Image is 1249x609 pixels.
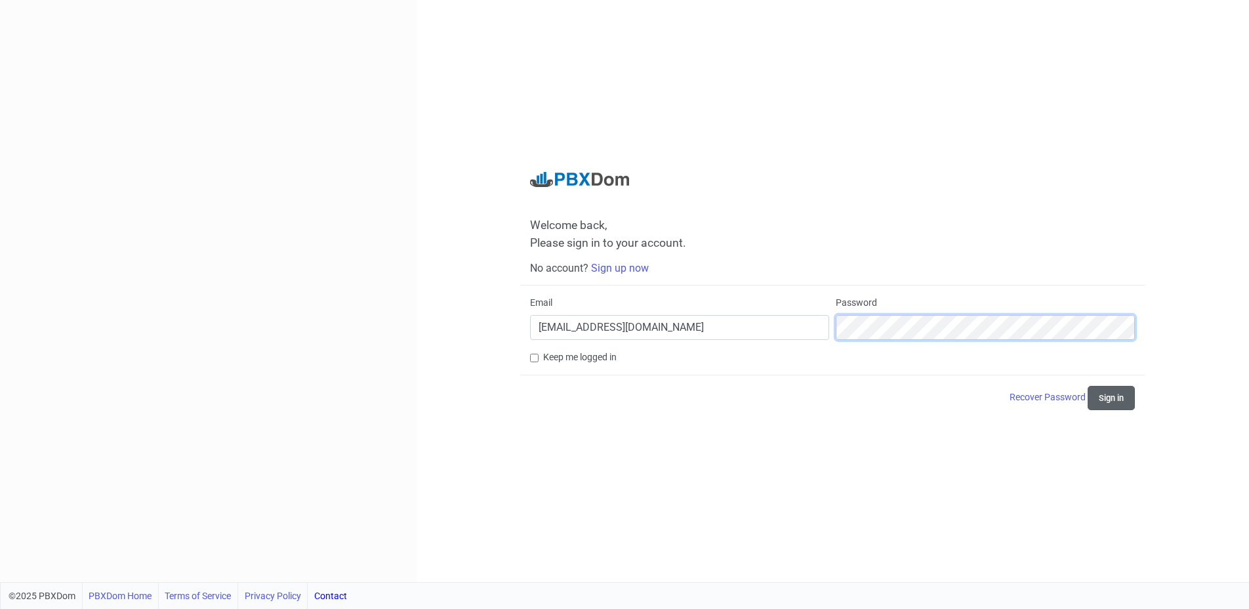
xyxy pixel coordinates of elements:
[836,296,877,310] label: Password
[530,296,552,310] label: Email
[530,262,1135,274] h6: No account?
[89,583,152,609] a: PBXDom Home
[591,262,649,274] a: Sign up now
[530,219,1135,232] span: Welcome back,
[530,236,686,249] span: Please sign in to your account.
[530,315,829,340] input: Email here...
[165,583,231,609] a: Terms of Service
[543,350,617,364] label: Keep me logged in
[245,583,301,609] a: Privacy Policy
[314,583,347,609] a: Contact
[9,583,347,609] div: ©2025 PBXDom
[1088,386,1135,410] button: Sign in
[1010,392,1088,402] a: Recover Password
